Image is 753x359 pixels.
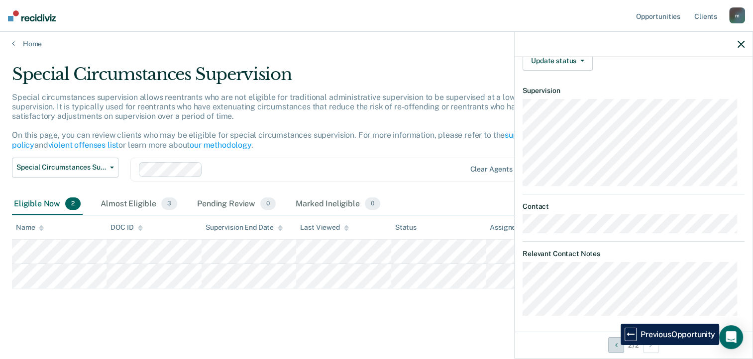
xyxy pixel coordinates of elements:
[110,223,142,232] div: DOC ID
[161,197,177,210] span: 3
[260,197,276,210] span: 0
[12,92,569,150] p: Special circumstances supervision allows reentrants who are not eligible for traditional administ...
[99,193,179,215] div: Almost Eligible
[12,39,741,48] a: Home
[608,337,624,353] button: Previous Opportunity
[523,51,593,71] button: Update status
[294,193,382,215] div: Marked Ineligible
[300,223,348,232] div: Last Viewed
[515,332,753,358] div: 2 / 2
[190,140,251,150] a: our methodology
[206,223,283,232] div: Supervision End Date
[470,165,512,174] div: Clear agents
[16,163,106,172] span: Special Circumstances Supervision
[719,325,743,349] div: Open Intercom Messenger
[643,337,659,353] button: Next Opportunity
[490,223,537,232] div: Assigned to
[8,10,56,21] img: Recidiviz
[523,250,745,258] dt: Relevant Contact Notes
[523,87,745,95] dt: Supervision
[729,7,745,23] div: m
[65,197,81,210] span: 2
[523,202,745,211] dt: Contact
[16,223,44,232] div: Name
[395,223,417,232] div: Status
[48,140,119,150] a: violent offenses list
[12,130,569,149] a: supervision levels policy
[12,193,83,215] div: Eligible Now
[12,64,577,92] div: Special Circumstances Supervision
[365,197,380,210] span: 0
[195,193,278,215] div: Pending Review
